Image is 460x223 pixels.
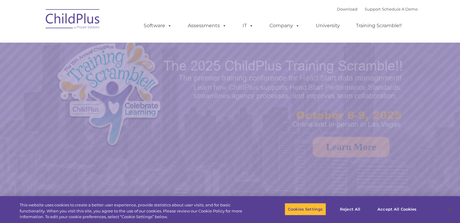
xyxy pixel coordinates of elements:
[138,20,178,32] a: Software
[237,20,259,32] a: IT
[285,203,326,215] button: Cookies Settings
[331,203,369,215] button: Reject All
[365,7,381,11] a: Support
[444,202,457,216] button: Close
[263,20,306,32] a: Company
[374,203,420,215] button: Accept All Cookies
[310,20,346,32] a: University
[337,7,418,11] font: |
[382,7,418,11] a: Schedule A Demo
[20,202,253,220] div: This website uses cookies to create a better user experience, provide statistics about user visit...
[43,5,103,35] img: ChildPlus by Procare Solutions
[350,20,408,32] a: Training Scramble!!
[182,20,233,32] a: Assessments
[337,7,357,11] a: Download
[313,137,390,157] a: Learn More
